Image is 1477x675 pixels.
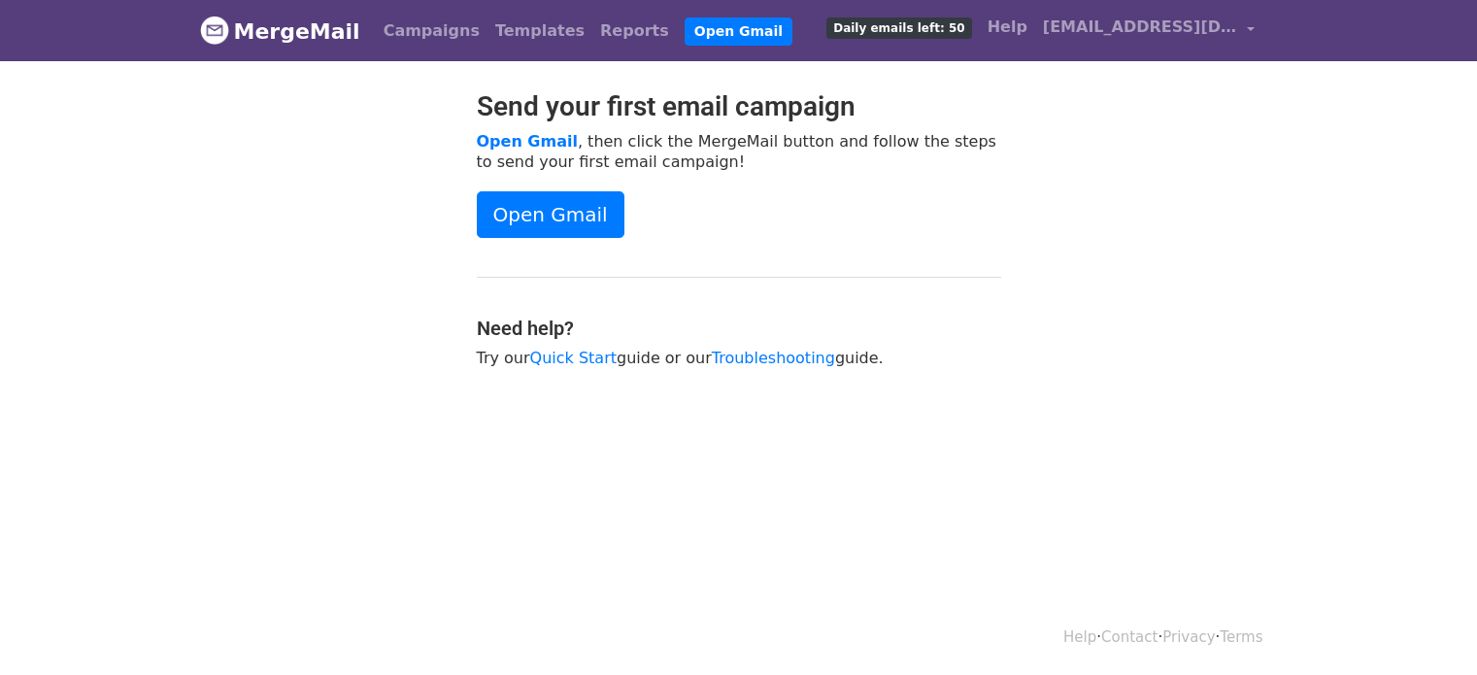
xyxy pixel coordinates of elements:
[826,17,971,39] span: Daily emails left: 50
[477,317,1001,340] h4: Need help?
[1063,628,1096,646] a: Help
[1043,16,1237,39] span: [EMAIL_ADDRESS][DOMAIN_NAME]
[1101,628,1158,646] a: Contact
[200,11,360,51] a: MergeMail
[487,12,592,51] a: Templates
[200,16,229,45] img: MergeMail logo
[477,348,1001,368] p: Try our guide or our guide.
[592,12,677,51] a: Reports
[712,349,835,367] a: Troubleshooting
[477,131,1001,172] p: , then click the MergeMail button and follow the steps to send your first email campaign!
[477,132,578,151] a: Open Gmail
[477,90,1001,123] h2: Send your first email campaign
[530,349,617,367] a: Quick Start
[685,17,792,46] a: Open Gmail
[477,191,624,238] a: Open Gmail
[1035,8,1262,53] a: [EMAIL_ADDRESS][DOMAIN_NAME]
[819,8,979,47] a: Daily emails left: 50
[980,8,1035,47] a: Help
[1162,628,1215,646] a: Privacy
[376,12,487,51] a: Campaigns
[1220,628,1262,646] a: Terms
